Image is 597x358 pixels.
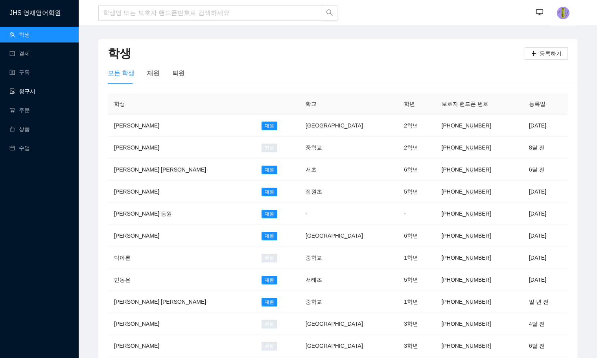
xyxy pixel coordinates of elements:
td: [DATE] [523,225,568,247]
a: calendar수업 [9,145,30,151]
span: 재원 [262,166,277,174]
td: [PHONE_NUMBER] [435,335,523,357]
td: [PERSON_NAME] [PERSON_NAME] [108,159,255,181]
a: team학생 [9,31,30,38]
td: [PERSON_NAME] [108,137,255,159]
span: 재원 [262,210,277,218]
th: 보호자 핸드폰 번호 [435,93,523,115]
td: 2학년 [398,137,435,159]
td: 5학년 [398,181,435,203]
a: shopping상품 [9,126,30,132]
div: 재원 [147,68,160,78]
td: [DATE] [523,247,568,269]
td: 박아론 [108,247,255,269]
td: [DATE] [523,269,568,291]
a: shopping-cart주문 [9,107,30,113]
td: 6달 전 [523,335,568,357]
td: 5학년 [398,269,435,291]
td: 일 년 전 [523,291,568,313]
td: 4달 전 [523,313,568,335]
td: [PHONE_NUMBER] [435,225,523,247]
td: [PHONE_NUMBER] [435,247,523,269]
td: 서래초 [299,269,398,291]
span: 퇴원 [262,254,277,262]
td: [GEOGRAPHIC_DATA] [299,313,398,335]
td: [PERSON_NAME] [108,181,255,203]
td: [PHONE_NUMBER] [435,159,523,181]
span: 재원 [262,298,277,306]
td: [PERSON_NAME] [108,115,255,137]
td: 중학교 [299,137,398,159]
td: - [398,203,435,225]
td: 6학년 [398,225,435,247]
th: 학년 [398,93,435,115]
td: [DATE] [523,115,568,137]
button: plus등록하기 [525,47,568,60]
td: 서초 [299,159,398,181]
td: 1학년 [398,247,435,269]
span: 퇴원 [262,342,277,351]
td: 중학교 [299,291,398,313]
td: [GEOGRAPHIC_DATA] [299,225,398,247]
td: [PHONE_NUMBER] [435,313,523,335]
span: plus [531,51,536,57]
div: 모든 학생 [108,68,135,78]
th: 등록일 [523,93,568,115]
td: [PERSON_NAME] [108,313,255,335]
span: 재원 [262,188,277,196]
span: 등록하기 [540,49,562,58]
input: 학생명 또는 보호자 핸드폰번호로 검색하세요 [98,5,322,21]
th: 학생 [108,93,255,115]
td: [PHONE_NUMBER] [435,137,523,159]
button: desktop [532,5,547,20]
td: 민동은 [108,269,255,291]
button: search [322,5,337,21]
td: [PERSON_NAME] [PERSON_NAME] [108,291,255,313]
span: 재원 [262,276,277,284]
h2: 학생 [108,46,525,62]
td: 2학년 [398,115,435,137]
td: 1학년 [398,291,435,313]
span: 재원 [262,232,277,240]
td: [GEOGRAPHIC_DATA] [299,115,398,137]
span: search [326,9,333,17]
td: 잠원초 [299,181,398,203]
div: 퇴원 [172,68,185,78]
a: file-done청구서 [9,88,35,94]
td: [PHONE_NUMBER] [435,269,523,291]
td: 3학년 [398,335,435,357]
td: [DATE] [523,203,568,225]
span: 퇴원 [262,144,277,152]
span: desktop [536,9,543,17]
td: [PHONE_NUMBER] [435,203,523,225]
span: 퇴원 [262,320,277,328]
td: 중학교 [299,247,398,269]
td: [PERSON_NAME] 등원 [108,203,255,225]
span: 재원 [262,122,277,130]
td: [GEOGRAPHIC_DATA] [299,335,398,357]
a: profile구독 [9,69,30,76]
td: 3학년 [398,313,435,335]
td: [PERSON_NAME] [108,335,255,357]
td: [PHONE_NUMBER] [435,181,523,203]
td: [PHONE_NUMBER] [435,291,523,313]
td: [DATE] [523,181,568,203]
td: [PHONE_NUMBER] [435,115,523,137]
td: 6달 전 [523,159,568,181]
a: wallet결제 [9,50,30,57]
th: 학교 [299,93,398,115]
img: photo.jpg [557,7,569,19]
td: 8달 전 [523,137,568,159]
td: 6학년 [398,159,435,181]
td: - [299,203,398,225]
td: [PERSON_NAME] [108,225,255,247]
